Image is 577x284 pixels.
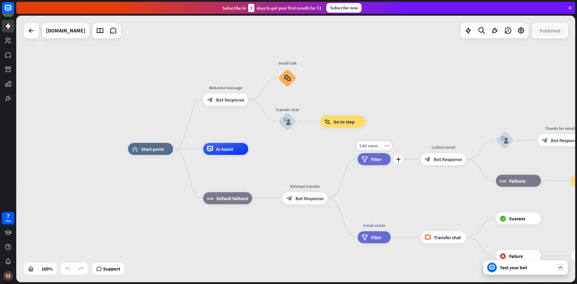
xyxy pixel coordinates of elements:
div: typingtest.com [46,23,85,38]
span: AI Assist [216,146,233,152]
i: block_fallback [207,195,213,201]
div: Email exists [353,222,395,228]
i: block_fallback [500,178,506,184]
div: Subscribe now [326,3,362,13]
i: more_horiz [384,143,389,148]
span: Default fallback [216,195,248,201]
i: plus [396,157,401,161]
div: 100% [40,264,54,273]
i: block_failure [500,253,506,259]
span: Bot Response [295,195,324,201]
span: Success [509,215,525,221]
span: Start point [141,146,164,152]
i: block_livechat [425,234,431,240]
div: days [5,219,11,223]
span: Transfer chat [434,234,461,240]
div: Test your bot [500,264,554,270]
i: home_2 [132,146,138,152]
span: Fallback [509,178,526,184]
span: Bot Response [216,97,244,103]
i: filter [362,234,368,240]
span: Filter [371,156,382,162]
i: block_user_input [501,137,508,144]
span: Go to step [334,118,355,124]
i: block_bot_response [425,156,431,162]
i: block_bot_response [207,97,213,103]
div: Subscribe in days to get your first month for $1 [222,4,322,12]
div: Welcome message [199,85,253,91]
div: Small talk [274,60,301,66]
i: block_success [500,215,506,221]
button: Published [534,25,566,36]
i: filter [362,156,368,162]
span: Filter [371,234,382,240]
div: 7 [7,213,10,219]
i: block_faq [284,75,291,81]
button: Open LiveChat chat widget [5,2,23,20]
div: Transfer chat [269,106,305,112]
span: Support [103,264,120,273]
i: block_bot_response [542,137,548,143]
span: Bot Response [434,156,462,162]
i: block_user_input [284,118,291,125]
i: block_bot_response [286,195,292,201]
a: 7 days [2,212,14,224]
div: 3 [248,4,254,12]
i: block_goto [324,118,331,124]
span: Failure [509,253,523,259]
div: Collect email [416,144,470,150]
span: Edit name [359,143,378,148]
div: Attempt transfer [278,183,332,189]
